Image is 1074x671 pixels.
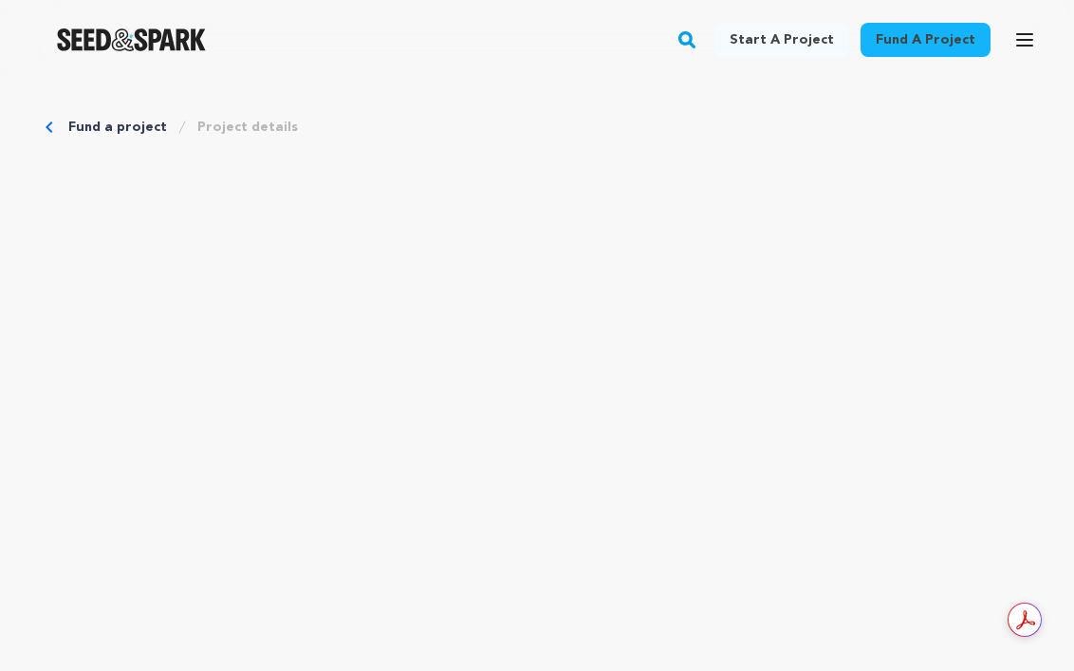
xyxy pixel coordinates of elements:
a: Seed&Spark Homepage [57,28,206,51]
img: Seed&Spark Logo Dark Mode [57,28,206,51]
a: Fund a project [68,118,167,137]
a: Start a project [714,23,849,57]
div: Breadcrumb [46,118,1028,137]
a: Fund a project [861,23,991,57]
a: Project details [197,118,298,137]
